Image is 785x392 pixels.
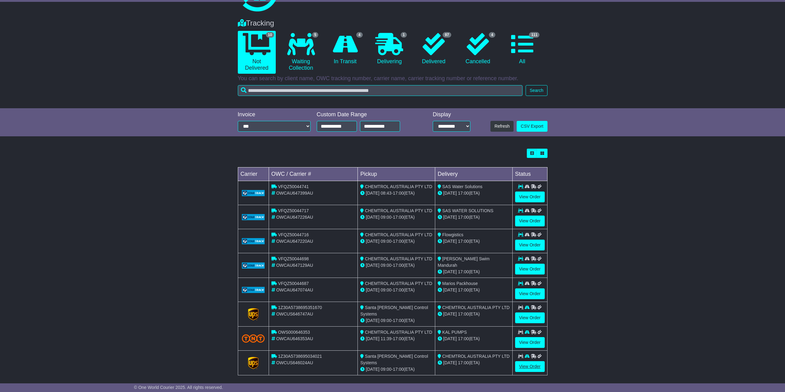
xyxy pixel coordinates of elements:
[438,238,510,245] div: (ETA)
[458,191,469,196] span: 17:00
[381,215,391,220] span: 09:00
[360,305,428,316] span: Santa [PERSON_NAME] Control Systems
[248,308,258,320] img: GetCarrierServiceLogo
[515,361,545,372] a: View Order
[381,191,391,196] span: 08:43
[276,263,313,268] span: OWCAU647129AU
[393,287,404,292] span: 17:00
[360,336,432,342] div: - (ETA)
[517,121,547,132] a: CSV Export
[515,240,545,250] a: View Order
[365,330,432,335] span: CHEMTROL AUSTRALIA PTY LTD
[278,281,309,286] span: VFQZ50044687
[442,354,510,359] span: CHEMTROL AUSTRALIA PTY LTD
[512,167,547,181] td: Status
[366,215,379,220] span: [DATE]
[526,85,547,96] button: Search
[458,215,469,220] span: 17:00
[326,31,364,67] a: 4 In Transit
[242,262,265,269] img: GetCarrierServiceLogo
[278,256,309,261] span: VFQZ50044698
[366,318,379,323] span: [DATE]
[235,19,551,28] div: Tracking
[278,232,309,237] span: VFQZ50044716
[360,317,432,324] div: - (ETA)
[282,31,320,74] a: 5 Waiting Collection
[276,312,313,316] span: OWCUS646747AU
[433,111,470,118] div: Display
[276,239,313,244] span: OWCAU647220AU
[269,167,358,181] td: OWC / Carrier #
[438,336,510,342] div: (ETA)
[443,191,457,196] span: [DATE]
[278,184,309,189] span: VFQZ50044741
[503,31,541,67] a: 111 All
[360,214,432,221] div: - (ETA)
[415,31,452,67] a: 97 Delivered
[360,354,428,365] span: Santa [PERSON_NAME] Control Systems
[366,239,379,244] span: [DATE]
[443,336,457,341] span: [DATE]
[360,262,432,269] div: - (ETA)
[278,330,310,335] span: OWS000646353
[365,232,432,237] span: CHEMTROL AUSTRALIA PTY LTD
[381,287,391,292] span: 09:00
[442,208,494,213] span: SAS WATER SOLUTIONS
[276,360,313,365] span: OWCUS646024AU
[365,208,432,213] span: CHEMTROL AUSTRALIA PTY LTD
[458,269,469,274] span: 17:00
[442,330,467,335] span: KAL PUMPS
[366,263,379,268] span: [DATE]
[238,31,276,74] a: 10 Not Delivered
[489,32,495,38] span: 4
[238,167,269,181] td: Carrier
[393,367,404,372] span: 17:00
[278,305,322,310] span: 1Z30A5738695351670
[278,354,322,359] span: 1Z30A5738695034021
[365,256,432,261] span: CHEMTROL AUSTRALIA PTY LTD
[317,111,416,118] div: Custom Date Range
[443,287,457,292] span: [DATE]
[381,318,391,323] span: 09:00
[266,32,274,38] span: 10
[242,214,265,220] img: GetCarrierServiceLogo
[442,232,463,237] span: Flowgistics
[515,264,545,274] a: View Order
[393,318,404,323] span: 17:00
[134,385,223,390] span: © One World Courier 2025. All rights reserved.
[459,31,497,67] a: 4 Cancelled
[438,214,510,221] div: (ETA)
[438,256,490,268] span: [PERSON_NAME] Swim Mandurah
[366,336,379,341] span: [DATE]
[438,269,510,275] div: (ETA)
[529,32,539,38] span: 111
[393,336,404,341] span: 17:00
[490,121,514,132] button: Refresh
[248,357,258,369] img: GetCarrierServiceLogo
[381,239,391,244] span: 09:00
[393,215,404,220] span: 17:00
[278,208,309,213] span: VFQZ50044717
[458,336,469,341] span: 17:00
[356,32,363,38] span: 4
[442,184,482,189] span: SAS Water Solutions
[393,191,404,196] span: 17:00
[435,167,512,181] td: Delivery
[366,367,379,372] span: [DATE]
[242,287,265,293] img: GetCarrierServiceLogo
[458,360,469,365] span: 17:00
[381,336,391,341] span: 11:39
[242,238,265,244] img: GetCarrierServiceLogo
[366,287,379,292] span: [DATE]
[358,167,435,181] td: Pickup
[515,216,545,226] a: View Order
[312,32,319,38] span: 5
[442,305,510,310] span: CHEMTROL AUSTRALIA PTY LTD
[393,239,404,244] span: 17:00
[438,287,510,293] div: (ETA)
[401,32,407,38] span: 1
[443,312,457,316] span: [DATE]
[442,281,478,286] span: Marios Packhouse
[242,334,265,343] img: TNT_Domestic.png
[515,312,545,323] a: View Order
